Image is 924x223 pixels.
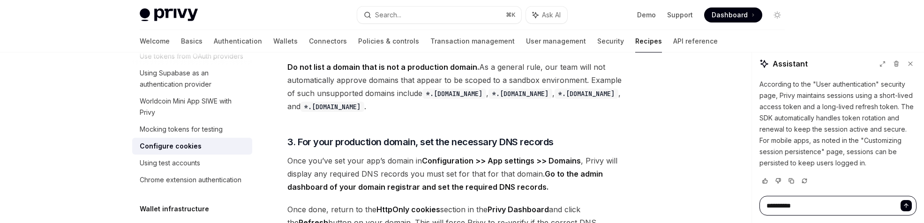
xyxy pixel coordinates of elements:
[300,102,364,112] code: *.[DOMAIN_NAME]
[214,30,262,52] a: Authentication
[506,11,516,19] span: ⌘ K
[140,8,198,22] img: light logo
[287,135,554,149] span: 3. For your production domain, set the necessary DNS records
[140,203,209,215] h5: Wallet infrastructure
[358,30,419,52] a: Policies & controls
[526,7,567,23] button: Ask AI
[132,138,252,155] a: Configure cookies
[132,93,252,121] a: Worldcoin Mini App SIWE with Privy
[555,89,618,99] code: *.[DOMAIN_NAME]
[140,157,200,169] div: Using test accounts
[140,67,247,90] div: Using Supabase as an authentication provider
[704,7,762,22] a: Dashboard
[376,205,440,214] strong: HttpOnly cookies
[712,10,748,20] span: Dashboard
[140,174,241,186] div: Chrome extension authentication
[488,89,552,99] code: *.[DOMAIN_NAME]
[597,30,624,52] a: Security
[132,171,252,188] a: Chrome extension authentication
[673,30,718,52] a: API reference
[132,121,252,138] a: Mocking tokens for testing
[375,9,401,21] div: Search...
[773,58,808,69] span: Assistant
[635,30,662,52] a: Recipes
[901,200,912,211] button: Send message
[430,30,515,52] a: Transaction management
[287,60,625,113] span: As a general rule, our team will not automatically approve domains that appear to be scoped to a ...
[287,62,479,72] strong: Do not list a domain that is not a production domain.
[488,205,549,214] strong: Privy Dashboard
[770,7,785,22] button: Toggle dark mode
[181,30,203,52] a: Basics
[422,156,581,165] strong: Configuration >> App settings >> Domains
[526,30,586,52] a: User management
[140,141,202,152] div: Configure cookies
[140,124,223,135] div: Mocking tokens for testing
[637,10,656,20] a: Demo
[542,10,561,20] span: Ask AI
[132,155,252,171] a: Using test accounts
[357,7,521,23] button: Search...⌘K
[287,154,625,193] span: Once you’ve set your app’s domain in , Privy will display any required DNS records you must set f...
[422,89,486,99] code: *.[DOMAIN_NAME]
[759,79,916,169] p: According to the "User authentication" security page, Privy maintains sessions using a short-live...
[140,30,170,52] a: Welcome
[309,30,347,52] a: Connectors
[667,10,693,20] a: Support
[140,96,247,118] div: Worldcoin Mini App SIWE with Privy
[132,65,252,93] a: Using Supabase as an authentication provider
[273,30,298,52] a: Wallets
